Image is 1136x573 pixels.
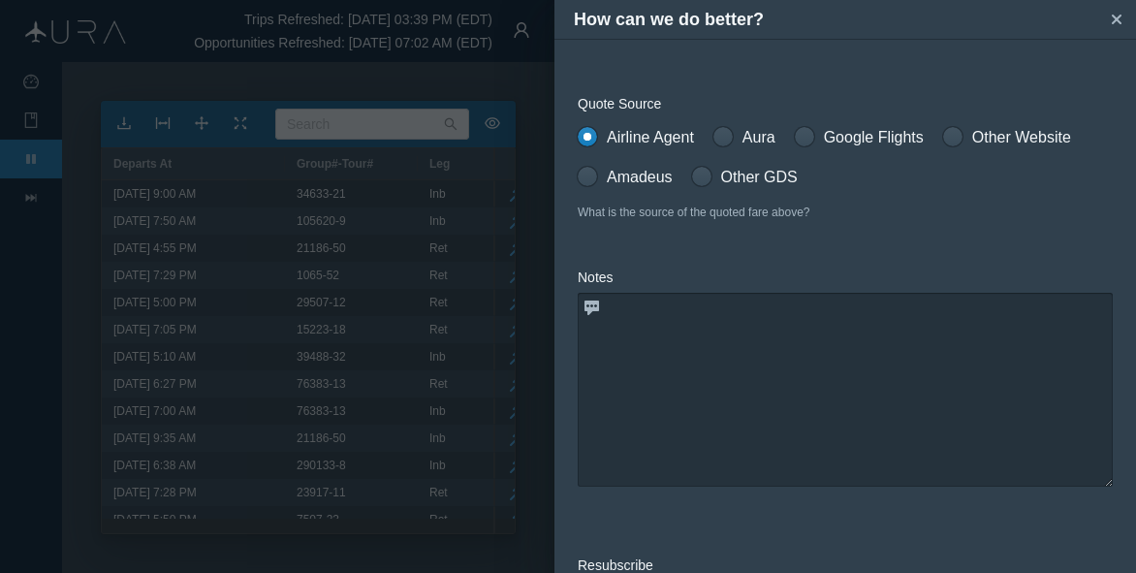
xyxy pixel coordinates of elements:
span: Notes [578,270,614,285]
h4: How can we do better? [574,7,1102,33]
label: Amadeus [578,166,673,189]
label: Google Flights [795,126,924,149]
span: Quote Source [578,96,661,111]
label: Airline Agent [578,126,694,149]
span: Resubscribe [578,557,653,573]
button: Close [1102,5,1131,34]
div: What is the source of the quoted fare above? [578,204,1113,221]
label: Other GDS [692,166,798,189]
label: Other Website [943,126,1071,149]
label: Aura [713,126,775,149]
